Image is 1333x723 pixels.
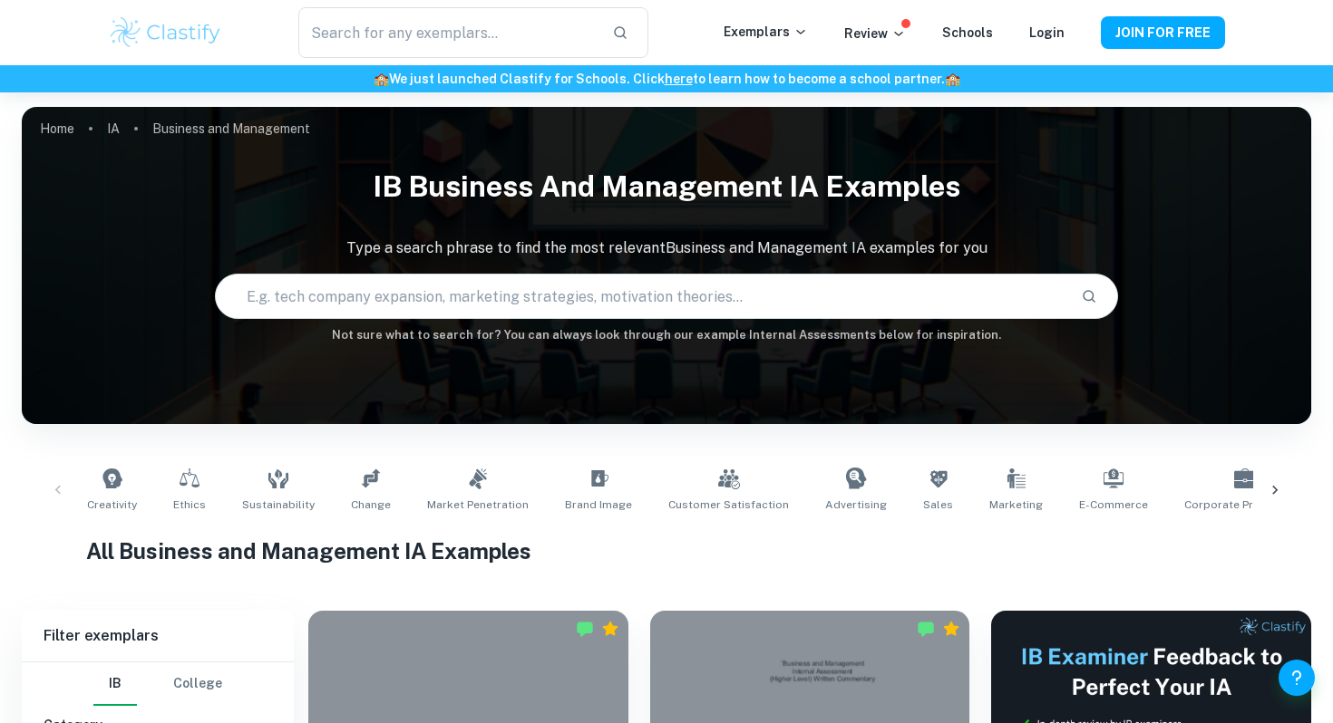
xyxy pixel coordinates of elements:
span: Sustainability [242,496,315,513]
div: Premium [601,620,619,638]
div: Filter type choice [93,662,222,706]
input: E.g. tech company expansion, marketing strategies, motivation theories... [216,271,1065,322]
img: Clastify logo [108,14,223,51]
img: Marked [576,620,594,638]
h6: Filter exemplars [22,611,294,661]
a: IA [107,116,120,141]
a: Login [1029,25,1065,40]
h6: We just launched Clastify for Schools. Click to learn how to become a school partner. [4,69,1329,89]
span: Corporate Profitability [1184,496,1305,513]
button: JOIN FOR FREE [1101,16,1225,49]
span: Sales [923,496,953,513]
div: Premium [942,620,960,638]
p: Business and Management [152,119,310,139]
a: here [665,72,693,86]
h1: IB Business and Management IA examples [22,158,1311,216]
img: Marked [917,620,935,638]
p: Review [844,24,906,43]
span: Change [351,496,391,513]
span: E-commerce [1079,496,1148,513]
span: Market Penetration [427,496,529,513]
h1: All Business and Management IA Examples [86,535,1247,567]
span: Ethics [173,496,206,513]
span: Brand Image [565,496,632,513]
span: Customer Satisfaction [668,496,789,513]
input: Search for any exemplars... [298,7,598,58]
span: Advertising [825,496,887,513]
a: Home [40,116,74,141]
button: College [173,662,222,706]
h6: Not sure what to search for? You can always look through our example Internal Assessments below f... [22,326,1311,344]
p: Exemplars [724,22,808,42]
a: Schools [942,25,993,40]
span: Creativity [87,496,137,513]
span: 🏫 [374,72,389,86]
button: Search [1074,281,1104,312]
p: Type a search phrase to find the most relevant Business and Management IA examples for you [22,237,1311,259]
button: IB [93,662,137,706]
span: Marketing [989,496,1043,513]
span: 🏫 [945,72,960,86]
button: Help and Feedback [1279,660,1315,696]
